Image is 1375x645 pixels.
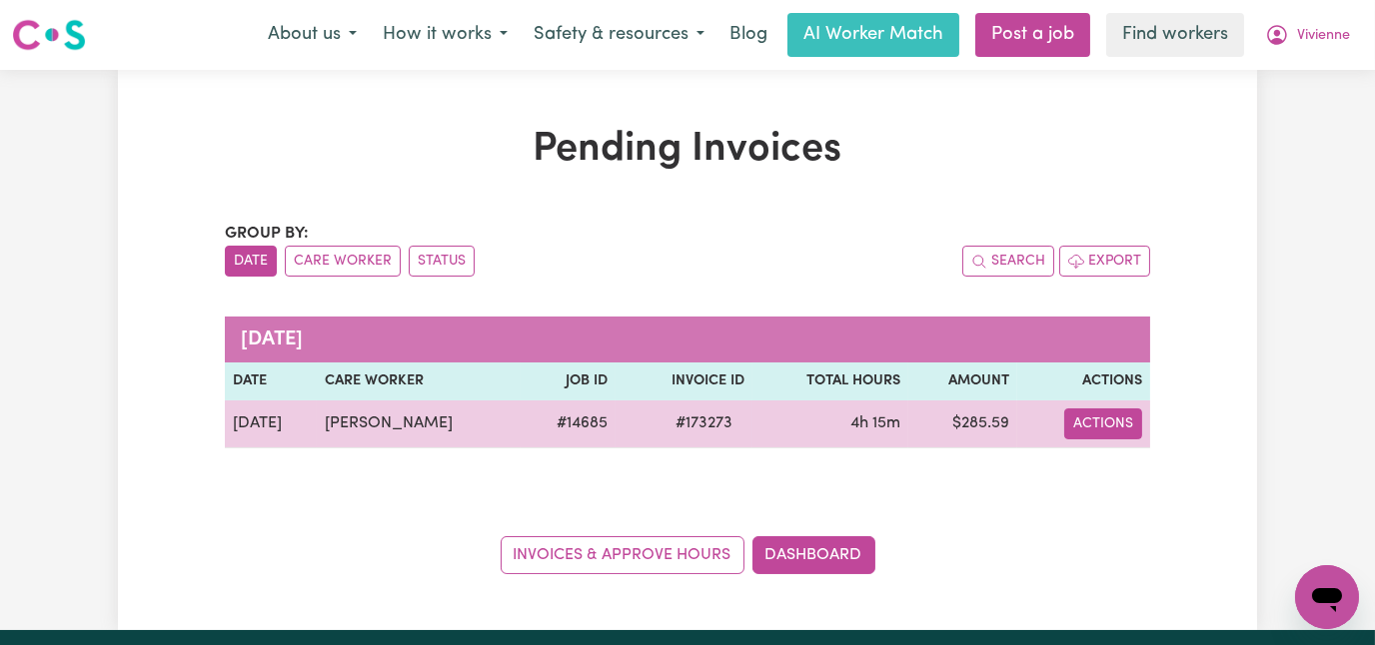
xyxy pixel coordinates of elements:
a: Find workers [1106,13,1244,57]
td: $ 285.59 [908,400,1017,448]
th: Care Worker [317,362,521,400]
button: sort invoices by care worker [285,246,401,277]
a: AI Worker Match [787,13,959,57]
th: Invoice ID [616,362,752,400]
img: Careseekers logo [12,17,86,53]
span: Group by: [225,226,309,242]
button: About us [255,14,370,56]
iframe: Button to launch messaging window [1295,565,1359,629]
button: Safety & resources [521,14,717,56]
th: Total Hours [752,362,908,400]
th: Actions [1017,362,1150,400]
button: How it works [370,14,521,56]
span: # 173273 [664,411,744,435]
a: Invoices & Approve Hours [501,536,744,574]
a: Dashboard [752,536,875,574]
button: sort invoices by date [225,246,277,277]
button: sort invoices by paid status [409,246,475,277]
td: # 14685 [521,400,616,448]
th: Date [225,362,317,400]
button: Actions [1064,408,1142,439]
td: [DATE] [225,400,317,448]
th: Amount [908,362,1017,400]
td: [PERSON_NAME] [317,400,521,448]
button: Search [962,246,1054,277]
button: My Account [1252,14,1363,56]
th: Job ID [521,362,616,400]
button: Export [1059,246,1150,277]
a: Blog [717,13,779,57]
caption: [DATE] [225,317,1150,362]
a: Post a job [975,13,1090,57]
h1: Pending Invoices [225,126,1150,174]
span: Vivienne [1297,25,1350,47]
span: 4 hours 15 minutes [850,415,900,431]
a: Careseekers logo [12,12,86,58]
